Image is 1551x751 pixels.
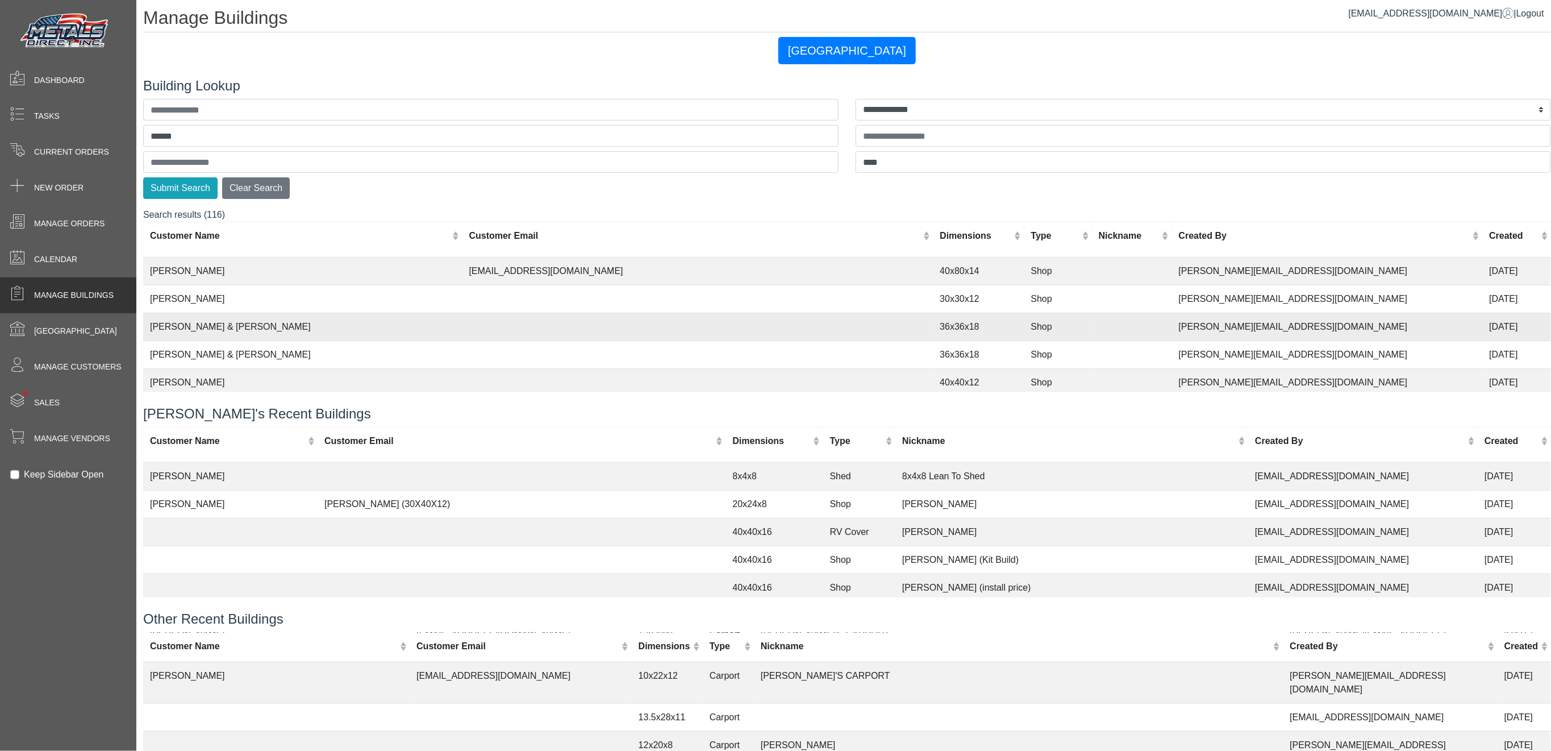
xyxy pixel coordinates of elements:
[1478,462,1551,490] td: [DATE]
[1290,639,1485,653] div: Created By
[1024,369,1092,397] td: Shop
[462,258,933,285] td: [EMAIL_ADDRESS][DOMAIN_NAME]
[143,285,462,313] td: [PERSON_NAME]
[1498,662,1551,703] td: [DATE]
[1504,639,1539,653] div: Created
[17,10,114,52] img: Metals Direct Inc Logo
[1248,546,1478,574] td: [EMAIL_ADDRESS][DOMAIN_NAME]
[1024,313,1092,341] td: Shop
[1483,341,1551,369] td: [DATE]
[933,369,1024,397] td: 40x40x12
[1483,285,1551,313] td: [DATE]
[1031,229,1079,243] div: Type
[34,361,122,373] span: Manage Customers
[1248,462,1478,490] td: [EMAIL_ADDRESS][DOMAIN_NAME]
[1498,703,1551,731] td: [DATE]
[143,177,218,199] button: Submit Search
[34,397,60,409] span: Sales
[726,462,823,490] td: 8x4x8
[1255,434,1465,447] div: Created By
[823,462,895,490] td: Shed
[143,313,462,341] td: [PERSON_NAME] & [PERSON_NAME]
[703,703,754,731] td: Carport
[778,37,916,64] button: [GEOGRAPHIC_DATA]
[34,110,60,122] span: Tasks
[1172,313,1483,341] td: [PERSON_NAME][EMAIL_ADDRESS][DOMAIN_NAME]
[1248,490,1478,518] td: [EMAIL_ADDRESS][DOMAIN_NAME]
[1483,313,1551,341] td: [DATE]
[1490,229,1539,243] div: Created
[150,229,449,243] div: Customer Name
[933,313,1024,341] td: 36x36x18
[1283,703,1498,731] td: [EMAIL_ADDRESS][DOMAIN_NAME]
[726,546,823,574] td: 40x40x16
[143,78,1551,94] h4: Building Lookup
[823,490,895,518] td: Shop
[703,662,754,703] td: Carport
[34,433,110,445] span: Manage Vendors
[222,177,290,199] button: Clear Search
[143,662,410,703] td: [PERSON_NAME]
[895,546,1248,574] td: [PERSON_NAME] (Kit Build)
[1349,9,1514,18] a: [EMAIL_ADDRESS][DOMAIN_NAME]
[143,341,462,369] td: [PERSON_NAME] & [PERSON_NAME]
[34,325,117,337] span: [GEOGRAPHIC_DATA]
[895,490,1248,518] td: [PERSON_NAME]
[143,208,1551,392] div: Search results (116)
[143,611,1551,628] h4: Other Recent Buildings
[754,662,1283,703] td: [PERSON_NAME]'S CARPORT
[34,182,84,194] span: New Order
[11,375,40,412] span: •
[823,546,895,574] td: Shop
[318,490,726,518] td: [PERSON_NAME] (30X40X12)
[1483,258,1551,285] td: [DATE]
[1485,434,1538,447] div: Created
[1283,662,1498,703] td: [PERSON_NAME][EMAIL_ADDRESS][DOMAIN_NAME]
[34,289,114,301] span: Manage Buildings
[710,639,741,653] div: Type
[933,285,1024,313] td: 30x30x12
[34,146,109,158] span: Current Orders
[1172,341,1483,369] td: [PERSON_NAME][EMAIL_ADDRESS][DOMAIN_NAME]
[1024,258,1092,285] td: Shop
[895,518,1248,546] td: [PERSON_NAME]
[933,258,1024,285] td: 40x80x14
[410,662,632,703] td: [EMAIL_ADDRESS][DOMAIN_NAME]
[733,434,811,447] div: Dimensions
[639,639,690,653] div: Dimensions
[823,574,895,601] td: Shop
[24,468,104,482] label: Keep Sidebar Open
[726,574,823,601] td: 40x40x16
[1024,341,1092,369] td: Shop
[143,406,1551,422] h4: [PERSON_NAME]'s Recent Buildings
[1478,518,1551,546] td: [DATE]
[632,662,703,703] td: 10x22x12
[1248,574,1478,601] td: [EMAIL_ADDRESS][DOMAIN_NAME]
[726,490,823,518] td: 20x24x8
[143,369,462,397] td: [PERSON_NAME]
[1024,285,1092,313] td: Shop
[1099,229,1160,243] div: Nickname
[1478,490,1551,518] td: [DATE]
[150,434,305,447] div: Customer Name
[143,258,462,285] td: [PERSON_NAME]
[143,490,318,518] td: [PERSON_NAME]
[632,703,703,731] td: 13.5x28x11
[1172,369,1483,397] td: [PERSON_NAME][EMAIL_ADDRESS][DOMAIN_NAME]
[933,341,1024,369] td: 36x36x18
[830,434,883,447] div: Type
[726,518,823,546] td: 40x40x16
[143,7,1551,32] h1: Manage Buildings
[940,229,1011,243] div: Dimensions
[34,254,77,265] span: Calendar
[150,639,397,653] div: Customer Name
[143,462,318,490] td: [PERSON_NAME]
[324,434,713,447] div: Customer Email
[1349,7,1544,20] div: |
[902,434,1236,447] div: Nickname
[34,218,105,230] span: Manage Orders
[1172,258,1483,285] td: [PERSON_NAME][EMAIL_ADDRESS][DOMAIN_NAME]
[1248,518,1478,546] td: [EMAIL_ADDRESS][DOMAIN_NAME]
[1478,574,1551,601] td: [DATE]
